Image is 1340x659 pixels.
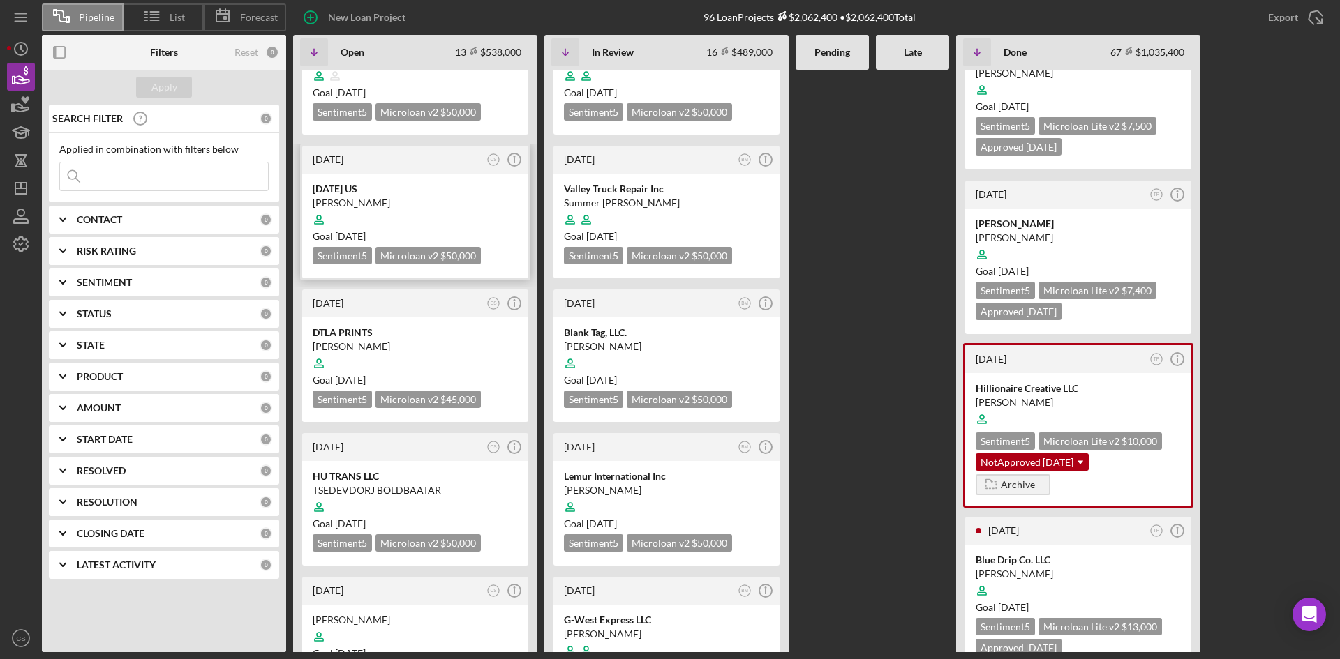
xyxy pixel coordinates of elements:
[170,12,185,23] span: List
[77,465,126,476] b: RESOLVED
[988,524,1019,536] time: 2025-07-23 00:30
[627,247,732,264] div: Microloan v2
[564,326,769,340] div: Blank Tag, LLC.
[313,153,343,165] time: 2025-10-08 19:51
[260,245,272,257] div: 0
[1147,522,1166,540] button: TP
[586,86,617,98] time: 10/26/2025
[551,144,782,280] a: [DATE]BMValley Truck Repair IncSummer [PERSON_NAME]Goal [DATE]Sentiment5Microloan v2 $50,000
[260,213,272,226] div: 0
[375,247,481,264] div: Microloan v2
[976,188,1006,200] time: 2025-07-28 05:30
[627,103,732,121] div: Microloan v2
[1038,432,1162,450] div: Microloan Lite v2 $10,000
[692,106,727,118] span: $50,000
[976,100,1029,112] span: Goal
[564,374,617,386] span: Goal
[706,46,773,58] div: 16 $489,000
[741,588,748,593] text: BM
[455,46,521,58] div: 13 $538,000
[260,527,272,540] div: 0
[77,402,121,414] b: AMOUNT
[313,297,343,309] time: 2025-10-06 20:39
[586,230,617,242] time: 11/10/2025
[976,117,1035,135] div: Sentiment 5
[976,453,1089,471] div: NotApproved [DATE]
[976,282,1035,299] div: Sentiment 5
[77,559,156,570] b: LATEST ACTIVITY
[77,277,132,288] b: SENTIMENT
[976,138,1062,156] div: Approved [DATE]
[484,438,503,457] button: CS
[260,559,272,571] div: 0
[586,374,617,386] time: 11/20/2025
[976,432,1035,450] div: Sentiment 5
[77,245,136,257] b: RISK RATING
[1038,618,1162,635] div: Microloan Lite v2 $13,000
[976,639,1062,656] div: Approved [DATE]
[564,196,769,210] div: Summer [PERSON_NAME]
[976,217,1181,231] div: [PERSON_NAME]
[976,567,1181,581] div: [PERSON_NAME]
[335,647,366,659] time: 11/16/2025
[440,250,476,262] span: $50,000
[976,353,1006,365] time: 2025-07-25 16:24
[440,537,476,549] span: $50,000
[375,103,481,121] div: Microloan v2
[1038,282,1156,299] div: Microloan Lite v2 $7,400
[976,395,1181,409] div: [PERSON_NAME]
[16,635,25,642] text: CS
[313,247,372,264] div: Sentiment 5
[313,86,366,98] span: Goal
[335,374,366,386] time: 11/20/2025
[335,517,366,529] time: 11/16/2025
[59,144,269,155] div: Applied in combination with filters below
[313,534,372,552] div: Sentiment 5
[774,11,837,23] div: $2,062,400
[564,534,623,552] div: Sentiment 5
[260,276,272,289] div: 0
[77,497,137,508] b: RESOLUTION
[564,627,769,641] div: [PERSON_NAME]
[1147,185,1166,204] button: TP
[592,47,634,58] b: In Review
[491,157,498,162] text: CS
[551,431,782,568] a: [DATE]BMLemur International Inc[PERSON_NAME]Goal [DATE]Sentiment5Microloan v2 $50,000
[300,144,530,280] a: [DATE]CS[DATE] US[PERSON_NAME]Goal [DATE]Sentiment5Microloan v2 $50,000
[313,182,518,196] div: [DATE] US
[564,297,595,309] time: 2025-10-07 23:57
[234,47,258,58] div: Reset
[313,196,518,210] div: [PERSON_NAME]
[313,517,366,529] span: Goal
[1004,47,1027,58] b: Done
[1154,192,1159,197] text: TP
[260,464,272,477] div: 0
[976,381,1181,395] div: Hillionaire Creative LLC
[375,534,481,552] div: Microloan v2
[564,584,595,596] time: 2025-09-29 21:00
[313,391,372,408] div: Sentiment 5
[484,294,503,313] button: CS
[976,303,1062,320] div: Approved [DATE]
[52,113,123,124] b: SEARCH FILTER
[265,45,279,59] div: 0
[741,444,748,449] text: BM
[260,433,272,446] div: 0
[260,112,272,125] div: 0
[736,294,754,313] button: BM
[313,340,518,354] div: [PERSON_NAME]
[440,393,476,405] span: $45,000
[963,343,1193,508] a: [DATE]TPHillionaire Creative LLC[PERSON_NAME]Sentiment5Microloan Lite v2 $10,000NotApproved [DATE...
[484,151,503,169] button: CS
[976,553,1181,567] div: Blue Drip Co. LLC
[313,103,372,121] div: Sentiment 5
[627,391,732,408] div: Microloan v2
[976,474,1050,495] button: Archive
[313,374,366,386] span: Goal
[976,618,1035,635] div: Sentiment 5
[150,47,178,58] b: Filters
[564,391,623,408] div: Sentiment 5
[564,230,617,242] span: Goal
[736,151,754,169] button: BM
[1254,3,1333,31] button: Export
